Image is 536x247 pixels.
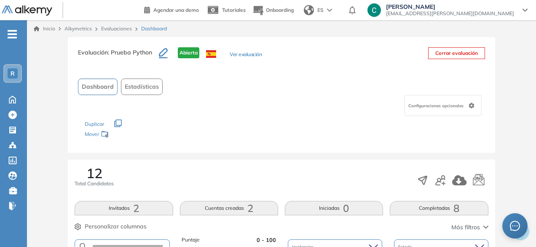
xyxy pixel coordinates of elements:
[78,79,118,95] button: Dashboard
[222,7,246,13] span: Tutoriales
[304,5,314,15] img: world
[327,8,332,12] img: arrow
[78,47,159,65] h3: Evaluación
[386,10,514,17] span: [EMAIL_ADDRESS][PERSON_NAME][DOMAIN_NAME]
[125,82,159,91] span: Estadísticas
[85,121,104,127] span: Duplicar
[85,127,169,143] div: Mover
[101,25,132,32] a: Evaluaciones
[230,51,262,60] button: Ver evaluación
[428,47,485,59] button: Cerrar evaluación
[2,5,52,16] img: Logo
[75,180,114,187] span: Total Candidatos
[285,201,383,215] button: Iniciadas0
[451,223,480,232] span: Más filtros
[82,82,114,91] span: Dashboard
[206,50,216,58] img: ESP
[180,201,278,215] button: Cuentas creadas2
[182,236,200,244] span: Puntaje
[153,7,199,13] span: Agendar una demo
[108,49,152,56] span: : Prueba Python
[266,7,294,13] span: Onboarding
[510,221,520,231] span: message
[11,70,15,77] span: R
[178,47,199,58] span: Abierta
[257,236,276,244] span: 0 - 100
[121,79,163,95] button: Estadísticas
[144,4,199,14] a: Agendar una demo
[34,25,55,33] a: Inicio
[405,95,482,116] div: Configuraciones opcionales
[85,222,147,231] span: Personalizar columnas
[75,201,173,215] button: Invitados2
[451,223,488,232] button: Más filtros
[75,222,147,231] button: Personalizar columnas
[317,6,324,14] span: ES
[390,201,488,215] button: Completadas8
[252,1,294,19] button: Onboarding
[8,33,17,35] i: -
[64,25,92,32] span: Alkymetrics
[141,25,167,33] span: Dashboard
[386,3,514,10] span: [PERSON_NAME]
[86,166,102,180] span: 12
[408,103,465,109] span: Configuraciones opcionales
